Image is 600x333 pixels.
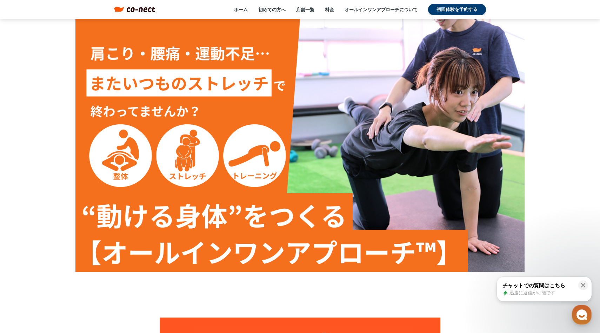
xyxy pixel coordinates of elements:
a: 初回体験を予約する [428,4,486,15]
a: オールインワンアプローチについて [345,6,418,13]
a: ホーム [234,6,248,13]
a: 初めての方へ [258,6,286,13]
a: 料金 [325,6,334,13]
a: 店舗一覧 [296,6,314,13]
